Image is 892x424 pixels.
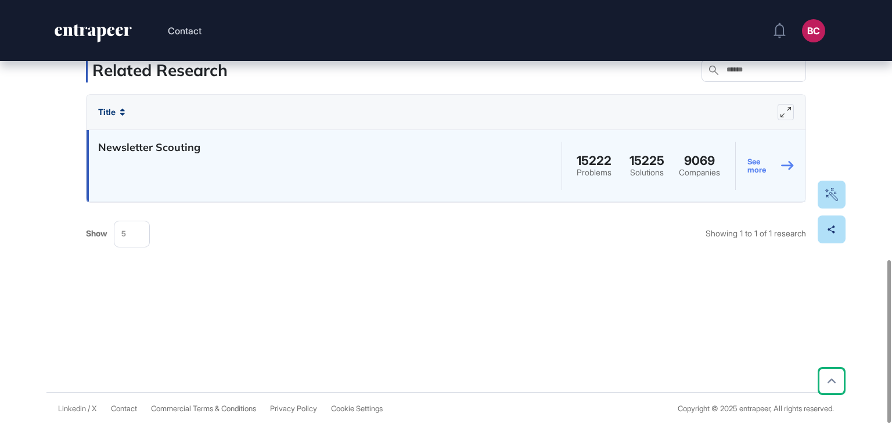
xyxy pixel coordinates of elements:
button: Expand list [778,104,794,120]
a: See more [747,139,794,192]
div: Copyright © 2025 entrapeer, All rights reserved. [678,404,834,413]
a: Linkedin [58,404,86,413]
a: Privacy Policy [270,404,317,413]
span: Title [98,107,116,117]
button: Contact [168,23,202,38]
span: / [88,404,90,413]
span: 15225 [630,154,664,168]
span: Contact [111,404,137,413]
p: Related Research [92,58,228,82]
div: Solutions [630,168,664,177]
span: 15222 [577,154,612,168]
div: Companies [679,168,720,177]
h4: Newsletter Scouting [98,139,200,156]
span: Show [86,229,107,238]
button: BC [802,19,825,42]
a: X [92,404,97,413]
a: Commercial Terms & Conditions [151,404,256,413]
span: 5 [121,229,126,238]
div: Problems [577,168,612,177]
div: Showing 1 to 1 of 1 research [706,229,806,238]
a: entrapeer-logo [53,24,133,46]
span: 9069 [684,154,715,168]
a: Cookie Settings [331,404,383,413]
